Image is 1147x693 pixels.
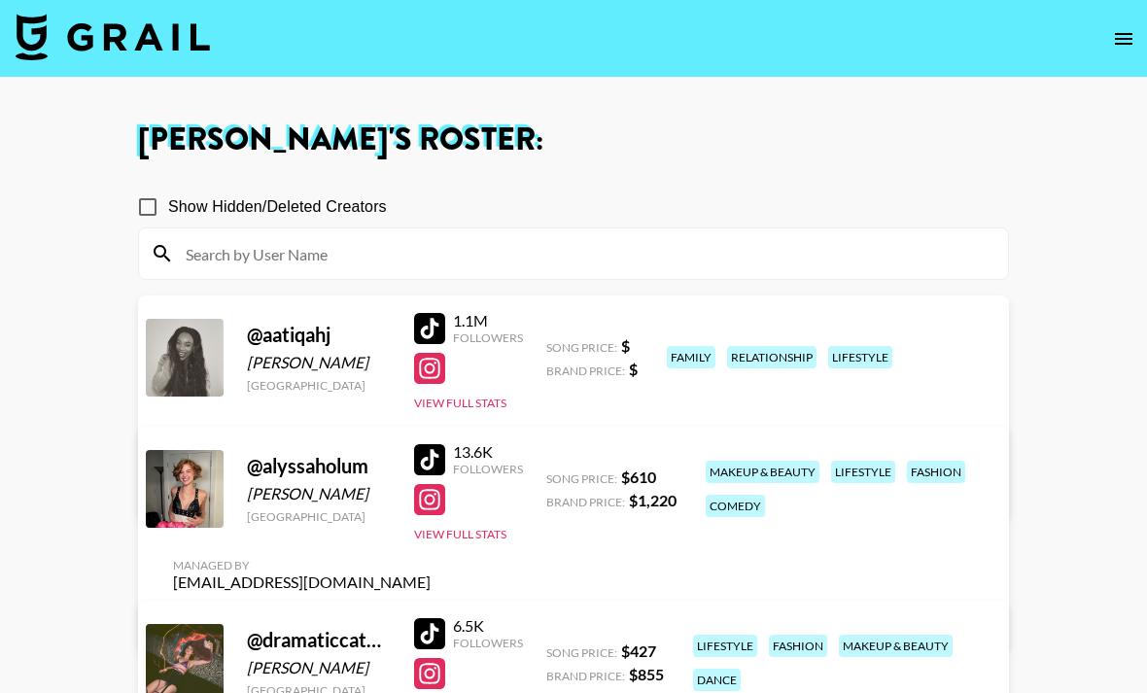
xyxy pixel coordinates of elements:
div: lifestyle [831,461,895,483]
span: Song Price: [546,645,617,660]
div: Followers [453,636,523,650]
strong: $ 1,220 [629,491,677,509]
span: Brand Price: [546,669,625,683]
button: View Full Stats [414,396,506,410]
strong: $ [629,360,638,378]
div: [PERSON_NAME] [247,658,391,677]
div: @ alyssaholum [247,454,391,478]
div: @ aatiqahj [247,323,391,347]
strong: $ 427 [621,641,656,660]
div: [PERSON_NAME] [247,484,391,503]
strong: $ [621,336,630,355]
div: family [667,346,715,368]
span: Brand Price: [546,364,625,378]
div: dance [693,669,741,691]
div: [GEOGRAPHIC_DATA] [247,378,391,393]
div: [EMAIL_ADDRESS][DOMAIN_NAME] [173,572,431,592]
div: makeup & beauty [706,461,819,483]
div: [GEOGRAPHIC_DATA] [247,509,391,524]
div: 1.1M [453,311,523,330]
div: Managed By [173,558,431,572]
span: Song Price: [546,471,617,486]
div: [PERSON_NAME] [247,353,391,372]
div: 13.6K [453,442,523,462]
div: 6.5K [453,616,523,636]
input: Search by User Name [174,238,996,269]
span: Brand Price: [546,495,625,509]
strong: $ 855 [629,665,664,683]
div: lifestyle [828,346,892,368]
img: Grail Talent [16,14,210,60]
div: lifestyle [693,635,757,657]
div: comedy [706,495,765,517]
button: View Full Stats [414,527,506,541]
div: @ dramaticcatmom [247,628,391,652]
h1: [PERSON_NAME] 's Roster: [138,124,1009,156]
span: Song Price: [546,340,617,355]
div: Followers [453,330,523,345]
div: fashion [769,635,827,657]
div: relationship [727,346,817,368]
div: fashion [907,461,965,483]
button: open drawer [1104,19,1143,58]
div: makeup & beauty [839,635,953,657]
strong: $ 610 [621,468,656,486]
div: Followers [453,462,523,476]
span: Show Hidden/Deleted Creators [168,195,387,219]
